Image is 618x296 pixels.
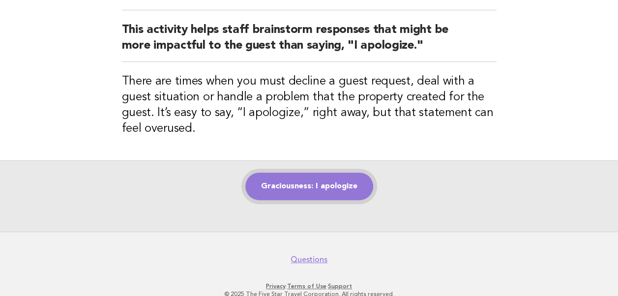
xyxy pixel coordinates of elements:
h2: This activity helps staff brainstorm responses that might be more impactful to the guest than say... [122,22,497,62]
a: Terms of Use [287,283,326,290]
a: Graciousness: I apologize [245,173,373,200]
a: Questions [291,255,327,265]
a: Privacy [266,283,286,290]
h3: There are times when you must decline a guest request, deal with a guest situation or handle a pr... [122,74,497,137]
a: Support [328,283,352,290]
p: · · [14,282,604,290]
